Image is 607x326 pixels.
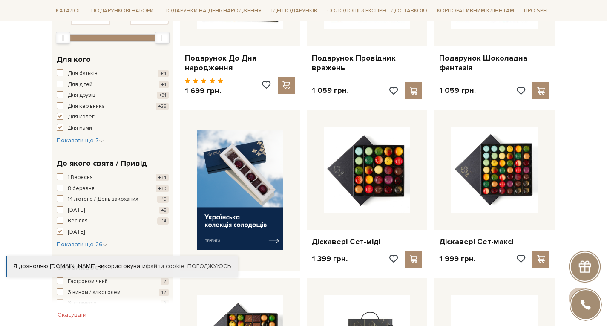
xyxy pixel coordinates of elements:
a: Солодощі з експрес-доставкою [324,3,431,18]
button: Для батьків +11 [57,69,169,78]
button: Для друзів +31 [57,91,169,100]
span: Про Spell [521,4,555,17]
div: Max [155,32,170,44]
span: Гастрономічний [68,277,108,286]
button: Зі стрічкою 8 [57,299,169,308]
span: [DATE] [68,206,85,215]
button: 1 Вересня +34 [57,173,169,182]
span: Для дітей [68,81,92,89]
span: Зі стрічкою [68,299,97,308]
button: Для керівника +25 [57,102,169,111]
span: +14 [157,217,169,225]
button: [DATE] [57,228,169,237]
span: 12 [159,289,169,296]
img: banner [197,130,283,250]
span: Для мами [68,124,92,133]
span: 14 лютого / День закоханих [68,195,138,204]
button: Для мами [57,124,169,133]
span: Подарункові набори [88,4,157,17]
div: Я дозволяю [DOMAIN_NAME] використовувати [7,263,238,270]
span: +16 [157,196,169,203]
button: Для дітей +4 [57,81,169,89]
a: Погоджуюсь [187,263,231,270]
a: файли cookie [146,263,184,270]
span: +31 [157,92,169,99]
span: Для кого [57,54,91,65]
p: 1 059 грн. [439,86,476,95]
button: 14 лютого / День закоханих +16 [57,195,169,204]
span: Для колег [68,113,95,121]
span: +5 [159,207,169,214]
span: Для друзів [68,91,95,100]
span: До якого свята / Привід [57,158,147,169]
button: Показати ще 7 [57,136,104,145]
p: 1 399 грн. [312,254,348,264]
span: +34 [156,174,169,181]
a: Подарунок Шоколадна фантазія [439,53,549,73]
p: 1 999 грн. [439,254,475,264]
span: Для керівника [68,102,105,111]
a: Корпоративним клієнтам [434,3,518,18]
button: Показати ще 26 [57,240,108,249]
span: Каталог [52,4,85,17]
span: +30 [156,185,169,192]
span: Ідеї подарунків [268,4,321,17]
span: 8 березня [68,185,95,193]
span: 8 [161,300,169,307]
button: Скасувати [52,308,92,322]
button: Весілля +14 [57,217,169,225]
span: +25 [156,103,169,110]
span: Весілля [68,217,88,225]
button: З вином / алкоголем 12 [57,288,169,297]
button: 8 березня +30 [57,185,169,193]
span: Для батьків [68,69,98,78]
span: +4 [159,81,169,88]
span: 2 [161,278,169,285]
button: Гастрономічний 2 [57,277,169,286]
p: 1 699 грн. [185,86,224,96]
a: Діскавері Сет-максі [439,237,549,247]
a: Подарунок Провідник вражень [312,53,422,73]
button: Для колег [57,113,169,121]
span: Подарунки на День народження [160,4,265,17]
button: [DATE] +5 [57,206,169,215]
span: Показати ще 26 [57,241,108,248]
span: [DATE] [68,228,85,237]
a: Подарунок До Дня народження [185,53,295,73]
p: 1 059 грн. [312,86,348,95]
a: Діскавері Сет-міді [312,237,422,247]
span: 1 Вересня [68,173,93,182]
span: З вином / алкоголем [68,288,121,297]
span: Показати ще 7 [57,137,104,144]
div: Min [56,32,70,44]
span: +11 [158,70,169,77]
